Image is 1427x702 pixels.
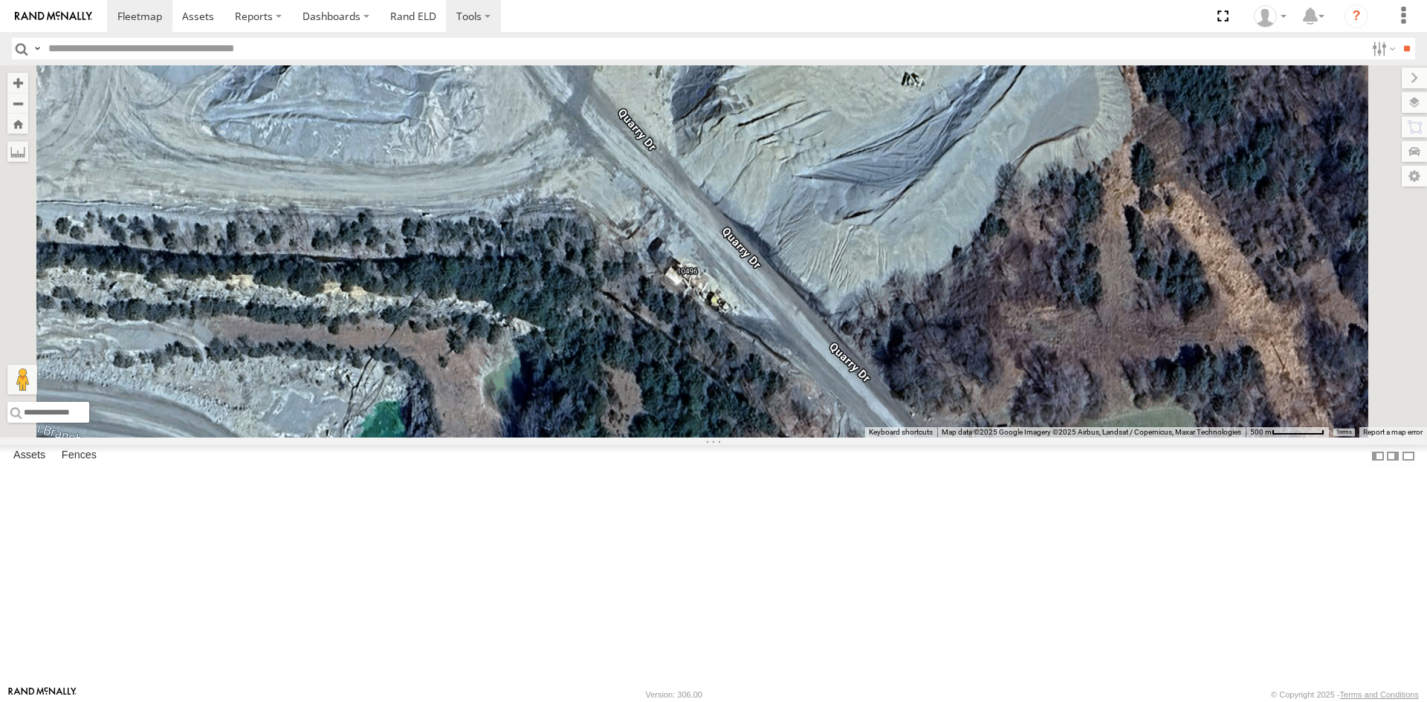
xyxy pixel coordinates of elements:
label: Fences [54,446,104,467]
span: Map data ©2025 Google Imagery ©2025 Airbus, Landsat / Copernicus, Maxar Technologies [942,428,1241,436]
label: Assets [6,446,53,467]
label: Dock Summary Table to the Right [1385,445,1400,467]
button: Drag Pegman onto the map to open Street View [7,365,37,394]
a: Report a map error [1363,428,1423,436]
div: Version: 306.00 [646,690,702,699]
div: © Copyright 2025 - [1271,690,1419,699]
label: Hide Summary Table [1401,445,1416,467]
label: Search Query [31,38,43,59]
button: Zoom in [7,73,28,93]
label: Search Filter Options [1366,38,1398,59]
div: Nalinda Hewa [1249,5,1292,27]
a: Visit our Website [8,687,77,702]
img: rand-logo.svg [15,11,92,22]
label: Measure [7,141,28,162]
button: Keyboard shortcuts [869,427,933,438]
button: Map Scale: 500 m per 67 pixels [1246,427,1329,438]
a: Terms and Conditions [1340,690,1419,699]
span: 500 m [1250,428,1272,436]
label: Dock Summary Table to the Left [1371,445,1385,467]
button: Zoom out [7,93,28,114]
button: Zoom Home [7,114,28,134]
i: ? [1345,4,1368,28]
a: Terms (opens in new tab) [1336,429,1352,435]
label: Map Settings [1402,166,1427,186]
